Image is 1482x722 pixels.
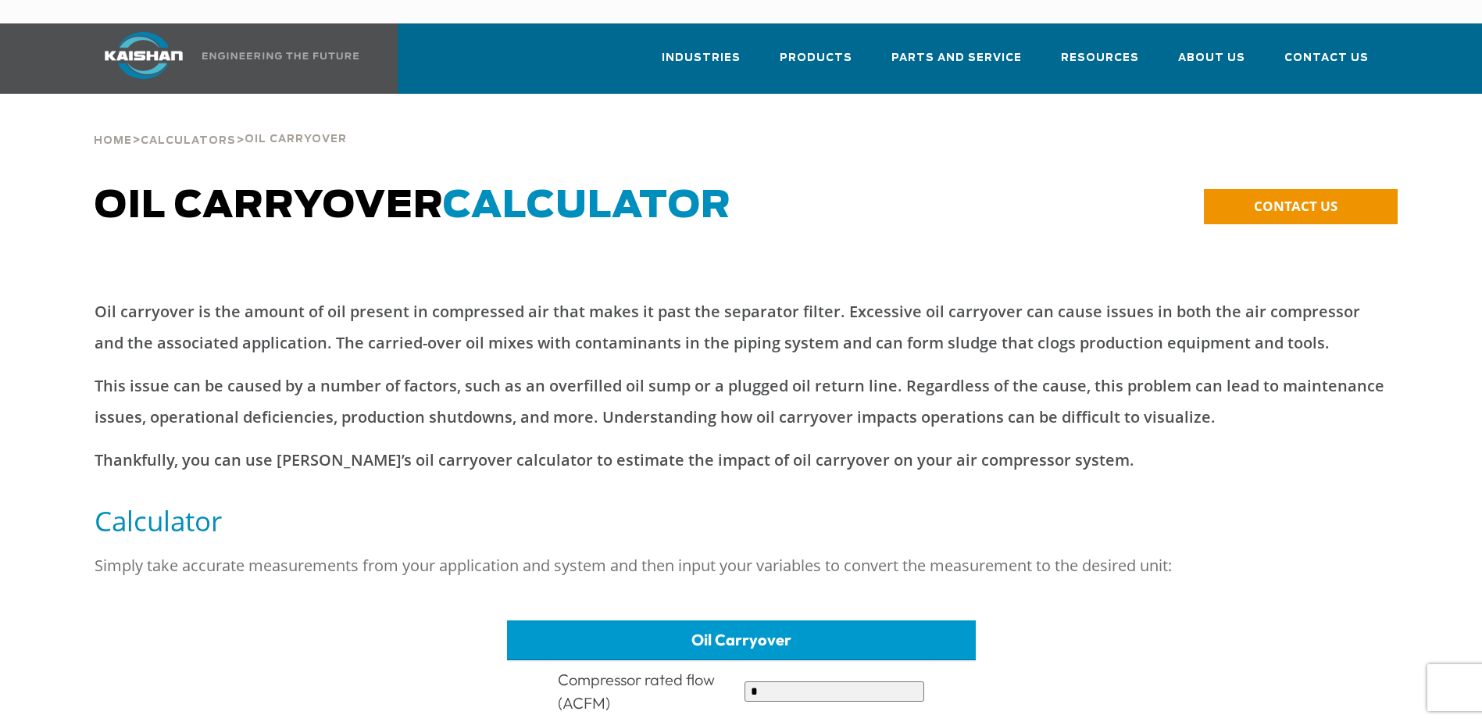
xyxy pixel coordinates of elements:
[95,370,1388,433] p: This issue can be caused by a number of factors, such as an overfilled oil sump or a plugged oil ...
[245,134,347,145] span: Oil Carryover
[95,188,731,225] span: Oil Carryover
[780,38,852,91] a: Products
[443,188,731,225] span: CALCULATOR
[95,445,1388,476] p: Thankfully, you can use [PERSON_NAME]’s oil carryover calculator to estimate the impact of oil ca...
[891,49,1022,67] span: Parts and Service
[662,49,741,67] span: Industries
[1204,189,1398,224] a: CONTACT US
[94,133,132,147] a: Home
[1254,197,1337,215] span: CONTACT US
[94,94,347,153] div: > >
[95,550,1388,581] p: Simply take accurate measurements from your application and system and then input your variables ...
[1178,38,1245,91] a: About Us
[1284,38,1369,91] a: Contact Us
[1178,49,1245,67] span: About Us
[780,49,852,67] span: Products
[558,670,715,713] span: Compressor rated flow (ACFM)
[94,136,132,146] span: Home
[202,52,359,59] img: Engineering the future
[141,136,236,146] span: Calculators
[95,296,1388,359] p: Oil carryover is the amount of oil present in compressed air that makes it past the separator fil...
[85,32,202,79] img: kaishan logo
[85,23,362,94] a: Kaishan USA
[891,38,1022,91] a: Parts and Service
[95,503,1388,538] h5: Calculator
[691,630,791,649] span: Oil Carryover
[662,38,741,91] a: Industries
[1061,38,1139,91] a: Resources
[1284,49,1369,67] span: Contact Us
[1061,49,1139,67] span: Resources
[141,133,236,147] a: Calculators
